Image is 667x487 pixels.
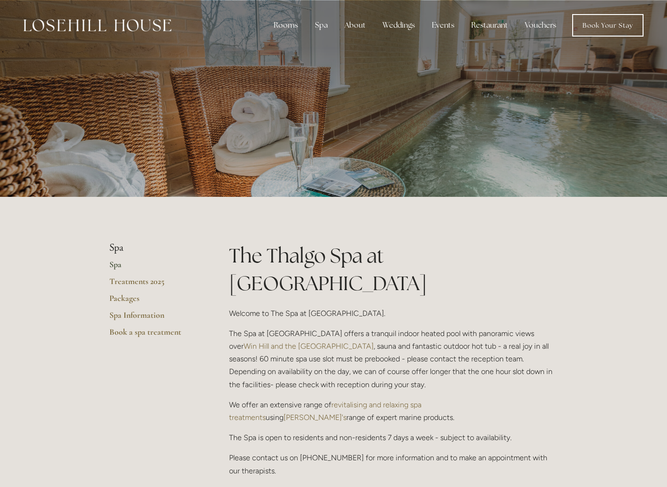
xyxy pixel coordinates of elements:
[23,19,171,31] img: Losehill House
[109,310,199,327] a: Spa Information
[464,16,515,35] div: Restaurant
[424,16,462,35] div: Events
[109,259,199,276] a: Spa
[375,16,422,35] div: Weddings
[229,327,558,391] p: The Spa at [GEOGRAPHIC_DATA] offers a tranquil indoor heated pool with panoramic views over , sau...
[337,16,373,35] div: About
[229,307,558,320] p: Welcome to The Spa at [GEOGRAPHIC_DATA].
[266,16,306,35] div: Rooms
[284,413,346,422] a: [PERSON_NAME]'s
[229,431,558,444] p: The Spa is open to residents and non-residents 7 days a week - subject to availability.
[229,451,558,477] p: Please contact us on [PHONE_NUMBER] for more information and to make an appointment with our ther...
[109,327,199,344] a: Book a spa treatment
[244,342,374,351] a: Win Hill and the [GEOGRAPHIC_DATA]
[109,276,199,293] a: Treatments 2025
[109,242,199,254] li: Spa
[572,14,644,37] a: Book Your Stay
[307,16,335,35] div: Spa
[517,16,564,35] a: Vouchers
[229,398,558,424] p: We offer an extensive range of using range of expert marine products.
[229,242,558,297] h1: The Thalgo Spa at [GEOGRAPHIC_DATA]
[109,293,199,310] a: Packages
